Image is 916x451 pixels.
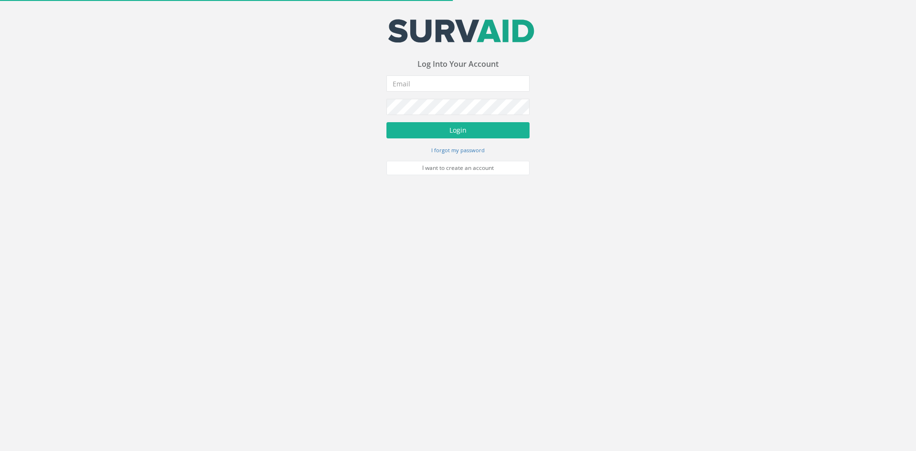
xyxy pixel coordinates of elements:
[431,146,485,154] a: I forgot my password
[386,122,530,138] button: Login
[386,75,530,92] input: Email
[431,147,485,154] small: I forgot my password
[386,60,530,69] h3: Log Into Your Account
[386,161,530,175] a: I want to create an account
